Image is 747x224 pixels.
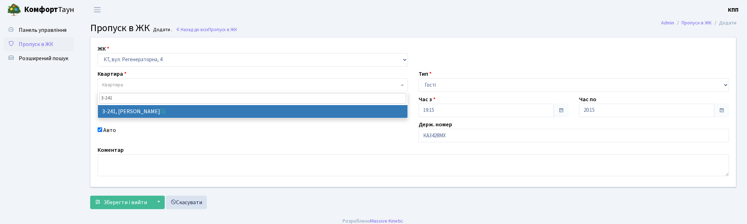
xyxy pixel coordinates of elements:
[176,26,237,33] a: Назад до всіхПропуск в ЖК
[419,70,432,78] label: Тип
[661,19,674,27] a: Admin
[579,95,596,104] label: Час по
[104,199,147,206] span: Зберегти і вийти
[98,70,127,78] label: Квартира
[98,45,109,53] label: ЖК
[90,21,150,35] span: Пропуск в ЖК
[4,37,74,51] a: Пропуск в ЖК
[98,146,124,154] label: Коментар
[19,26,66,34] span: Панель управління
[102,81,123,88] span: Квартира
[24,4,58,15] b: Комфорт
[152,27,173,33] small: Додати .
[24,4,74,16] span: Таун
[208,26,237,33] span: Пропуск в ЖК
[419,95,436,104] label: Час з
[712,19,736,27] li: Додати
[19,40,53,48] span: Пропуск в ЖК
[88,4,106,16] button: Переключити навігацію
[103,126,116,134] label: Авто
[728,6,739,14] a: КПП
[419,120,452,129] label: Держ. номер
[682,19,712,27] a: Пропуск в ЖК
[90,196,152,209] button: Зберегти і вийти
[4,23,74,37] a: Панель управління
[7,3,21,17] img: logo.png
[650,16,747,30] nav: breadcrumb
[4,51,74,65] a: Розширений пошук
[19,54,68,62] span: Розширений пошук
[98,105,408,118] li: 3-241, [PERSON_NAME]
[419,129,729,142] input: АА1234АА
[166,196,207,209] a: Скасувати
